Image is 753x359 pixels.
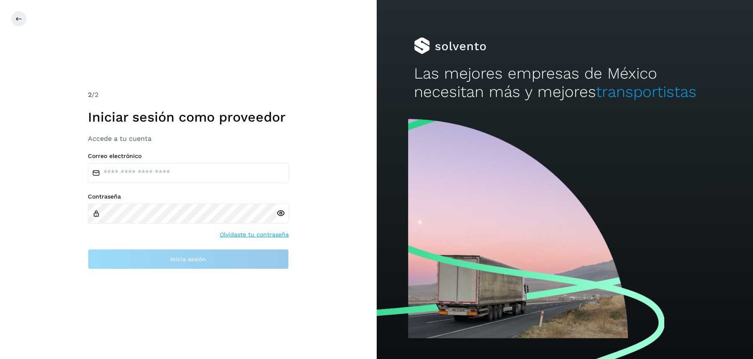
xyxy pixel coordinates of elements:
[88,91,92,99] span: 2
[88,193,289,200] label: Contraseña
[88,135,289,143] h3: Accede a tu cuenta
[220,230,289,239] a: Olvidaste tu contraseña
[596,83,696,101] span: transportistas
[88,153,289,160] label: Correo electrónico
[414,64,715,102] h2: Las mejores empresas de México necesitan más y mejores
[170,256,206,262] span: Inicia sesión
[88,90,289,100] div: /2
[88,249,289,269] button: Inicia sesión
[88,109,289,125] h1: Iniciar sesión como proveedor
